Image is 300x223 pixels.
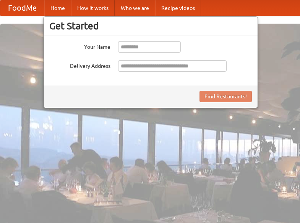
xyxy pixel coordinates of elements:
[49,20,252,32] h3: Get Started
[71,0,115,16] a: How it works
[49,60,110,70] label: Delivery Address
[199,91,252,102] button: Find Restaurants!
[49,41,110,51] label: Your Name
[0,0,44,16] a: FoodMe
[155,0,201,16] a: Recipe videos
[44,0,71,16] a: Home
[115,0,155,16] a: Who we are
